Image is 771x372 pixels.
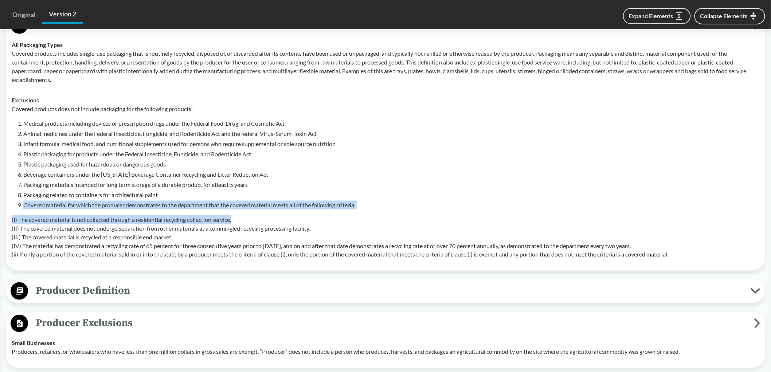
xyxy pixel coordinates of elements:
[23,140,759,148] li: Infant formula, medical food, and nutritional supplements used for persons who require supplement...
[12,340,55,346] strong: Small Businesses
[694,8,765,24] button: Collapse Elements
[12,105,759,113] p: Covered products does not include packaging for the following products:
[623,8,691,24] button: Expand Elements
[23,201,759,210] li: Covered material for which the producer demonstrates to the department that the covered material ...
[6,7,42,23] a: Original
[23,150,759,158] li: Plastic packaging for products under the Federal Insecticide, Fungicide, and Rodenticide Act
[42,6,83,24] a: Version 2
[23,129,759,138] li: Animal medicines under the Federal Insecticide, Fungicide, and Rodenticide Act and the federal Vi...
[23,160,759,169] li: Plastic packaging used for hazardous or dangerous goods
[23,170,759,179] li: Beverage containers under the [US_STATE] Beverage Container Recycling and Litter Reduction Act
[23,119,759,128] li: Medical products including devices or prescription drugs under the Federal Food, Drug, and Cosmet...
[12,41,63,48] strong: All Packaging Types
[12,348,759,356] p: Producers, retailers, or wholesalers who have less than one million dollars in gross sales are ex...
[8,314,763,333] button: Producer Exclusions
[28,283,751,299] span: Producer Definition
[8,282,763,301] button: Producer Definition
[28,315,754,332] span: Producer Exclusions
[23,191,759,199] li: Packaging related to containers for architectural paint
[23,180,759,189] li: Packaging materials intended for long term storage of a durable product for atleast 5 years
[12,215,759,259] p: (I) The covered material is not collected through a residential recycling collection service. (II...
[12,49,759,84] p: Covered products includes single-use packaging that is routinely recycled, disposed of, or discar...
[12,97,39,103] strong: Exclusions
